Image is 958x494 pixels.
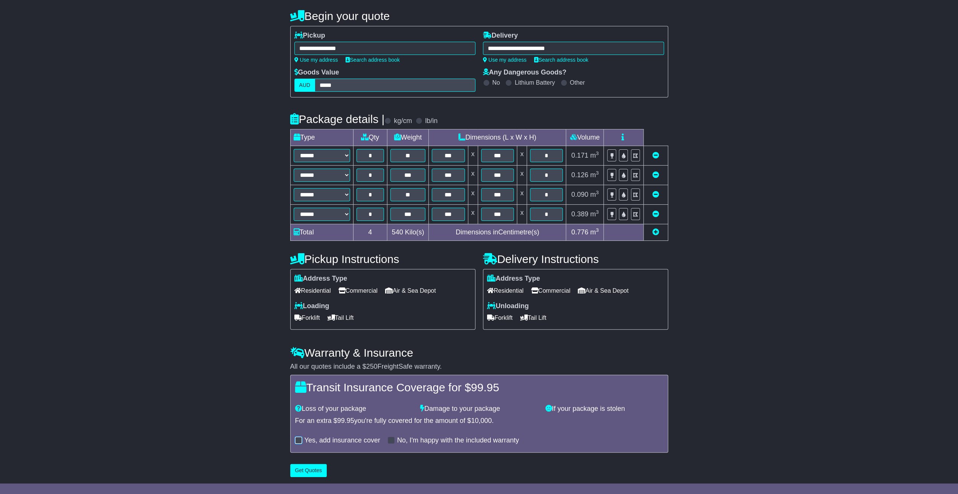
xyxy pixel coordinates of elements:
h4: Package details | [290,113,385,125]
span: 0.126 [571,171,588,179]
label: kg/cm [394,117,412,125]
label: Lithium Battery [515,79,555,86]
td: Dimensions in Centimetre(s) [429,224,566,241]
label: Pickup [294,32,325,40]
sup: 3 [596,227,599,233]
sup: 3 [596,170,599,176]
span: m [590,228,599,236]
span: Residential [294,285,331,296]
td: x [517,185,527,205]
td: x [517,146,527,166]
div: If your package is stolen [542,405,667,413]
span: m [590,152,599,159]
span: 0.776 [571,228,588,236]
td: Weight [387,129,429,146]
h4: Delivery Instructions [483,253,668,265]
a: Add new item [652,228,659,236]
span: Tail Lift [520,312,547,324]
span: 0.090 [571,191,588,198]
td: Total [290,224,353,241]
td: x [468,185,478,205]
div: Damage to your package [416,405,542,413]
label: No [492,79,500,86]
label: Address Type [294,275,347,283]
td: x [468,146,478,166]
h4: Pickup Instructions [290,253,475,265]
span: 99.95 [337,417,354,424]
span: 0.171 [571,152,588,159]
sup: 3 [596,190,599,195]
a: Remove this item [652,152,659,159]
span: m [590,171,599,179]
td: x [468,205,478,224]
sup: 3 [596,209,599,215]
td: 4 [353,224,387,241]
div: Loss of your package [291,405,417,413]
span: Tail Lift [327,312,354,324]
h4: Transit Insurance Coverage for $ [295,381,663,394]
a: Use my address [483,57,527,63]
td: x [468,166,478,185]
span: Forklift [294,312,320,324]
span: 540 [392,228,403,236]
span: m [590,191,599,198]
div: For an extra $ you're fully covered for the amount of $ . [295,417,663,425]
label: Address Type [487,275,540,283]
button: Get Quotes [290,464,327,477]
span: Commercial [338,285,378,296]
label: Loading [294,302,329,310]
label: AUD [294,79,315,92]
span: Air & Sea Depot [578,285,629,296]
a: Remove this item [652,171,659,179]
td: Dimensions (L x W x H) [429,129,566,146]
td: x [517,205,527,224]
td: Kilo(s) [387,224,429,241]
span: m [590,210,599,218]
span: Air & Sea Depot [385,285,436,296]
label: Other [570,79,585,86]
label: lb/in [425,117,437,125]
span: Forklift [487,312,513,324]
label: Delivery [483,32,518,40]
label: Yes, add insurance cover [305,436,380,445]
a: Use my address [294,57,338,63]
div: All our quotes include a $ FreightSafe warranty. [290,363,668,371]
span: 250 [366,363,378,370]
a: Search address book [534,57,588,63]
sup: 3 [596,150,599,156]
a: Remove this item [652,210,659,218]
label: Any Dangerous Goods? [483,68,567,77]
h4: Begin your quote [290,10,668,22]
label: Goods Value [294,68,339,77]
td: Volume [566,129,604,146]
span: 0.389 [571,210,588,218]
span: Commercial [531,285,570,296]
span: 99.95 [471,381,499,394]
h4: Warranty & Insurance [290,347,668,359]
span: Residential [487,285,524,296]
label: No, I'm happy with the included warranty [397,436,519,445]
label: Unloading [487,302,529,310]
span: 10,000 [471,417,492,424]
a: Remove this item [652,191,659,198]
td: Qty [353,129,387,146]
td: Type [290,129,353,146]
td: x [517,166,527,185]
a: Search address book [346,57,400,63]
